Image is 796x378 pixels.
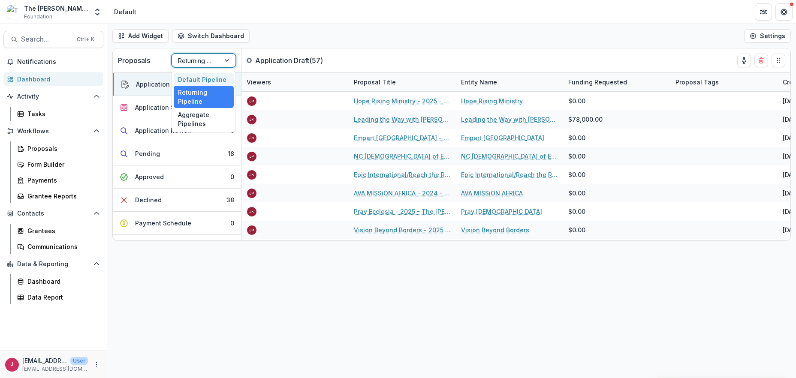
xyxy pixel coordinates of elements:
[3,90,103,103] button: Open Activity
[113,212,241,235] button: Payment Schedule0
[354,152,451,161] a: NC [DEMOGRAPHIC_DATA] of ELCA/Mission Fund - 2024 - The [PERSON_NAME] Foundation Grant Proposal A...
[230,219,234,228] div: 0
[14,224,103,238] a: Grantees
[568,96,585,105] span: $0.00
[113,189,241,212] button: Declined38
[249,228,255,232] div: jcline@bolickfoundation.org <jcline@bolickfoundation.org>
[14,107,103,121] a: Tasks
[354,96,451,105] a: Hope Rising Ministry - 2025 - The [PERSON_NAME] Foundation Grant Proposal Application
[27,160,96,169] div: Form Builder
[670,78,724,87] div: Proposal Tags
[461,133,544,142] a: Empart [GEOGRAPHIC_DATA]
[3,257,103,271] button: Open Data & Reporting
[113,165,241,189] button: Approved0
[775,3,793,21] button: Get Help
[3,124,103,138] button: Open Workflows
[461,96,523,105] a: Hope Rising Ministry
[568,189,585,198] span: $0.00
[70,357,88,365] p: User
[172,29,250,43] button: Switch Dashboard
[354,133,451,142] a: Empart [GEOGRAPHIC_DATA] - 2025 - The [PERSON_NAME] Foundation Grant Proposal Application
[737,54,751,67] button: toggle-assigned-to-me
[14,189,103,203] a: Grantee Reports
[91,360,102,370] button: More
[3,31,103,48] button: Search...
[744,29,791,43] button: Settings
[14,157,103,171] a: Form Builder
[27,242,96,251] div: Communications
[249,99,255,103] div: jcline@bolickfoundation.org <jcline@bolickfoundation.org>
[670,73,778,91] div: Proposal Tags
[755,3,772,21] button: Partners
[174,108,234,130] div: Aggregate Pipelines
[456,73,563,91] div: Entity Name
[249,117,255,122] div: jcline@bolickfoundation.org <jcline@bolickfoundation.org>
[17,261,90,268] span: Data & Reporting
[135,219,191,228] div: Payment Schedule
[241,73,349,91] div: Viewers
[568,152,585,161] span: $0.00
[11,362,14,367] div: jcline@bolickfoundation.org
[174,73,234,86] div: Default Pipeline
[174,86,234,108] div: Returning Pipeline
[249,210,255,214] div: jcline@bolickfoundation.org <jcline@bolickfoundation.org>
[568,170,585,179] span: $0.00
[118,55,150,66] p: Proposals
[226,195,234,204] div: 38
[249,154,255,159] div: jcline@bolickfoundation.org <jcline@bolickfoundation.org>
[563,73,670,91] div: Funding Requested
[27,277,96,286] div: Dashboard
[27,226,96,235] div: Grantees
[230,172,234,181] div: 0
[14,290,103,304] a: Data Report
[349,73,456,91] div: Proposal Title
[461,152,558,161] a: NC [DEMOGRAPHIC_DATA] of ELCA/Mission Fund
[772,54,785,67] button: Drag
[354,189,451,198] a: AVA MISSiON AFRICA - 2024 - The [PERSON_NAME] Foundation Grant Proposal Application
[111,6,140,18] nav: breadcrumb
[349,78,401,87] div: Proposal Title
[114,7,136,16] div: Default
[135,126,193,135] div: Application Review
[354,115,451,124] a: Leading the Way with [PERSON_NAME] - 2024 - The [PERSON_NAME] Foundation Grant Proposal Application
[461,170,558,179] a: Epic International/Reach the Rest
[241,78,276,87] div: Viewers
[27,293,96,302] div: Data Report
[113,73,241,96] button: Application Draft57
[17,58,100,66] span: Notifications
[136,80,186,89] div: Application Draft
[461,207,542,216] a: Pray [DEMOGRAPHIC_DATA]
[461,189,523,198] a: AVA MISSiON AFRICA
[354,207,451,216] a: Pray Ecclesia - 2025 - The [PERSON_NAME] Foundation Grant Proposal Application
[249,173,255,177] div: jcline@bolickfoundation.org <jcline@bolickfoundation.org>
[754,54,768,67] button: Delete card
[568,207,585,216] span: $0.00
[112,29,169,43] button: Add Widget
[24,13,52,21] span: Foundation
[14,240,103,254] a: Communications
[135,195,162,204] div: Declined
[3,72,103,86] a: Dashboard
[249,191,255,195] div: jcline@bolickfoundation.org <jcline@bolickfoundation.org>
[24,4,88,13] div: The [PERSON_NAME] Foundation
[17,128,90,135] span: Workflows
[135,149,160,158] div: Pending
[255,55,323,66] p: Application Draft ( 57 )
[135,172,164,181] div: Approved
[3,55,103,69] button: Notifications
[249,136,255,140] div: jcline@bolickfoundation.org <jcline@bolickfoundation.org>
[22,365,88,373] p: [EMAIL_ADDRESS][DOMAIN_NAME]
[3,207,103,220] button: Open Contacts
[27,192,96,201] div: Grantee Reports
[354,170,451,179] a: Epic International/Reach the Rest
[461,225,529,234] a: Vision Beyond Borders
[75,35,96,44] div: Ctrl + K
[461,115,558,124] a: Leading the Way with [PERSON_NAME]
[228,149,234,158] div: 18
[135,103,201,112] div: Application Submitted
[113,119,241,142] button: Application Review0
[568,115,603,124] span: $78,000.00
[14,173,103,187] a: Payments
